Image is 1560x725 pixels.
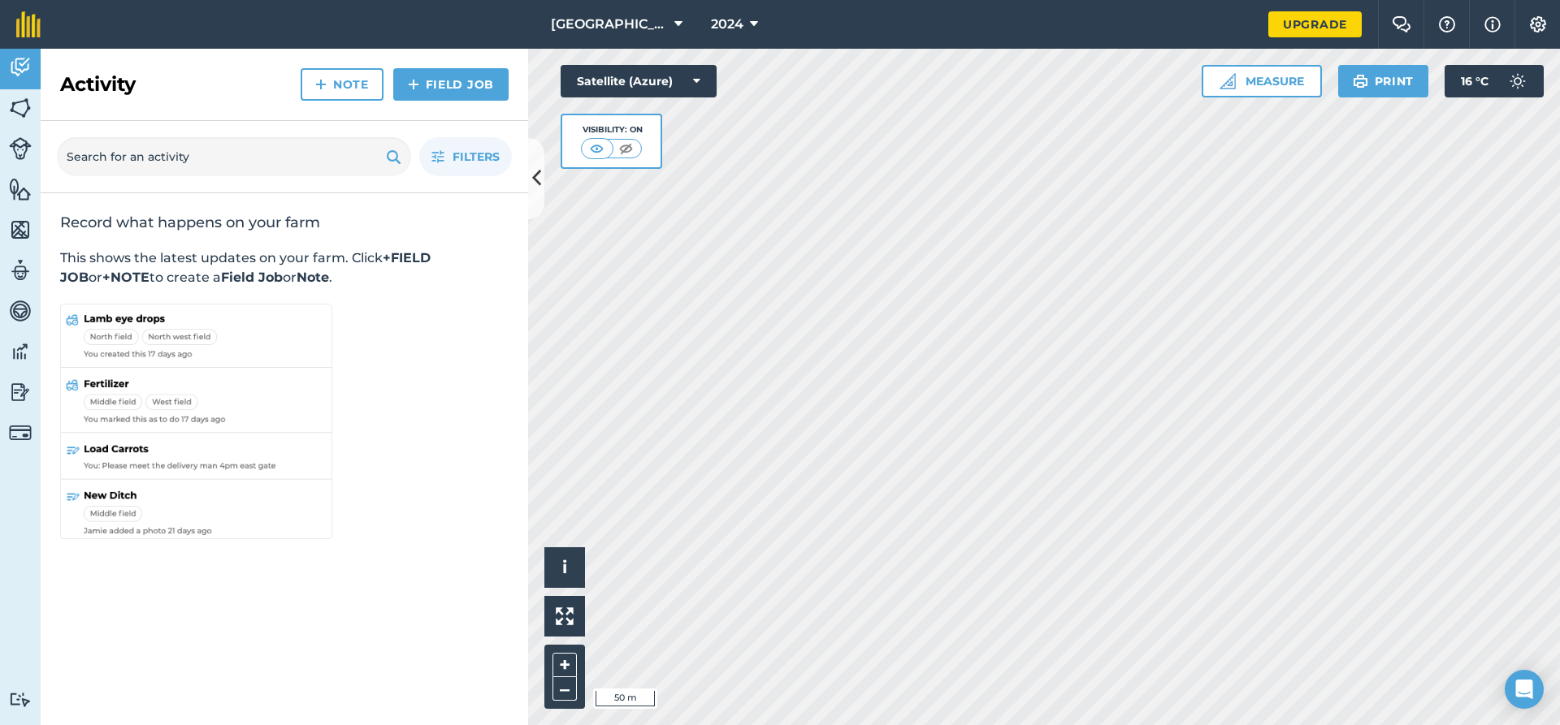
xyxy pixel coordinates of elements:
img: svg+xml;base64,PHN2ZyB4bWxucz0iaHR0cDovL3d3dy53My5vcmcvMjAwMC9zdmciIHdpZHRoPSIxOSIgaGVpZ2h0PSIyNC... [1353,71,1368,91]
img: Two speech bubbles overlapping with the left bubble in the forefront [1392,16,1411,32]
h2: Record what happens on your farm [60,213,509,232]
img: svg+xml;base64,PD94bWwgdmVyc2lvbj0iMS4wIiBlbmNvZGluZz0idXRmLTgiPz4KPCEtLSBHZW5lcmF0b3I6IEFkb2JlIE... [9,258,32,283]
button: – [552,677,577,701]
img: svg+xml;base64,PHN2ZyB4bWxucz0iaHR0cDovL3d3dy53My5vcmcvMjAwMC9zdmciIHdpZHRoPSIxNCIgaGVpZ2h0PSIyNC... [315,75,327,94]
img: svg+xml;base64,PD94bWwgdmVyc2lvbj0iMS4wIiBlbmNvZGluZz0idXRmLTgiPz4KPCEtLSBHZW5lcmF0b3I6IEFkb2JlIE... [9,421,32,444]
img: svg+xml;base64,PD94bWwgdmVyc2lvbj0iMS4wIiBlbmNvZGluZz0idXRmLTgiPz4KPCEtLSBHZW5lcmF0b3I6IEFkb2JlIE... [9,380,32,404]
img: A cog icon [1528,16,1548,32]
img: svg+xml;base64,PHN2ZyB4bWxucz0iaHR0cDovL3d3dy53My5vcmcvMjAwMC9zdmciIHdpZHRoPSI1NiIgaGVpZ2h0PSI2MC... [9,218,32,242]
img: fieldmargin Logo [16,11,41,37]
img: svg+xml;base64,PD94bWwgdmVyc2lvbj0iMS4wIiBlbmNvZGluZz0idXRmLTgiPz4KPCEtLSBHZW5lcmF0b3I6IEFkb2JlIE... [9,299,32,323]
div: Visibility: On [581,123,643,136]
a: Field Job [393,68,509,101]
img: Ruler icon [1220,73,1236,89]
strong: +NOTE [102,270,149,285]
span: 2024 [711,15,743,34]
img: svg+xml;base64,PHN2ZyB4bWxucz0iaHR0cDovL3d3dy53My5vcmcvMjAwMC9zdmciIHdpZHRoPSI1NiIgaGVpZ2h0PSI2MC... [9,96,32,120]
img: svg+xml;base64,PHN2ZyB4bWxucz0iaHR0cDovL3d3dy53My5vcmcvMjAwMC9zdmciIHdpZHRoPSIxNyIgaGVpZ2h0PSIxNy... [1484,15,1501,34]
img: svg+xml;base64,PHN2ZyB4bWxucz0iaHR0cDovL3d3dy53My5vcmcvMjAwMC9zdmciIHdpZHRoPSI1NiIgaGVpZ2h0PSI2MC... [9,177,32,201]
img: svg+xml;base64,PD94bWwgdmVyc2lvbj0iMS4wIiBlbmNvZGluZz0idXRmLTgiPz4KPCEtLSBHZW5lcmF0b3I6IEFkb2JlIE... [9,55,32,80]
img: svg+xml;base64,PHN2ZyB4bWxucz0iaHR0cDovL3d3dy53My5vcmcvMjAwMC9zdmciIHdpZHRoPSI1MCIgaGVpZ2h0PSI0MC... [587,140,607,157]
strong: Note [297,270,329,285]
button: Satellite (Azure) [561,65,717,97]
strong: Field Job [221,270,283,285]
input: Search for an activity [57,137,411,176]
p: This shows the latest updates on your farm. Click or to create a or . [60,248,509,287]
h2: Activity [60,71,136,97]
button: i [544,547,585,588]
img: svg+xml;base64,PD94bWwgdmVyc2lvbj0iMS4wIiBlbmNvZGluZz0idXRmLTgiPz4KPCEtLSBHZW5lcmF0b3I6IEFkb2JlIE... [9,692,32,707]
img: svg+xml;base64,PD94bWwgdmVyc2lvbj0iMS4wIiBlbmNvZGluZz0idXRmLTgiPz4KPCEtLSBHZW5lcmF0b3I6IEFkb2JlIE... [9,339,32,364]
a: Note [301,68,383,101]
button: 16 °C [1445,65,1544,97]
img: svg+xml;base64,PHN2ZyB4bWxucz0iaHR0cDovL3d3dy53My5vcmcvMjAwMC9zdmciIHdpZHRoPSIxOSIgaGVpZ2h0PSIyNC... [386,147,401,166]
img: svg+xml;base64,PD94bWwgdmVyc2lvbj0iMS4wIiBlbmNvZGluZz0idXRmLTgiPz4KPCEtLSBHZW5lcmF0b3I6IEFkb2JlIE... [1501,65,1534,97]
button: + [552,653,577,677]
span: i [562,557,567,577]
img: svg+xml;base64,PHN2ZyB4bWxucz0iaHR0cDovL3d3dy53My5vcmcvMjAwMC9zdmciIHdpZHRoPSI1MCIgaGVpZ2h0PSI0MC... [616,140,636,157]
a: Upgrade [1268,11,1362,37]
img: svg+xml;base64,PD94bWwgdmVyc2lvbj0iMS4wIiBlbmNvZGluZz0idXRmLTgiPz4KPCEtLSBHZW5lcmF0b3I6IEFkb2JlIE... [9,137,32,160]
button: Print [1338,65,1429,97]
button: Filters [419,137,512,176]
span: Filters [453,148,500,166]
button: Measure [1202,65,1322,97]
img: Four arrows, one pointing top left, one top right, one bottom right and the last bottom left [556,607,574,625]
span: [GEOGRAPHIC_DATA] [551,15,668,34]
span: 16 ° C [1461,65,1488,97]
div: Open Intercom Messenger [1505,670,1544,709]
img: A question mark icon [1437,16,1457,32]
img: svg+xml;base64,PHN2ZyB4bWxucz0iaHR0cDovL3d3dy53My5vcmcvMjAwMC9zdmciIHdpZHRoPSIxNCIgaGVpZ2h0PSIyNC... [408,75,419,94]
